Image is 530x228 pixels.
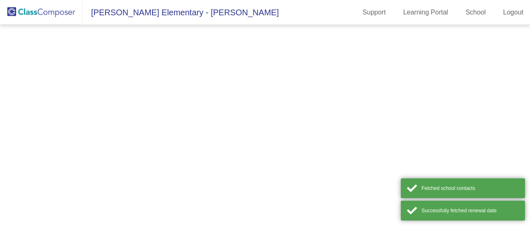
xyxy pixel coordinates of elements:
span: [PERSON_NAME] Elementary - [PERSON_NAME] [83,6,279,19]
a: Support [356,6,393,19]
a: Logout [496,6,530,19]
a: Learning Portal [397,6,455,19]
div: Fetched school contacts [422,185,519,192]
a: School [459,6,492,19]
div: Successfully fetched renewal date [422,207,519,214]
